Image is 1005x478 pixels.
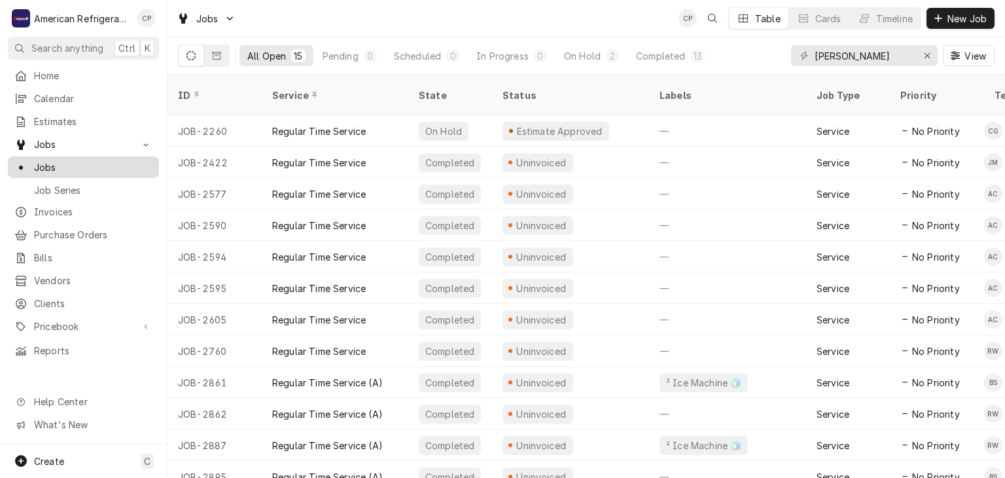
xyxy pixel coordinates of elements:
[8,247,159,268] a: Bills
[272,376,383,390] div: Regular Time Service (A)
[755,12,781,26] div: Table
[665,439,743,452] div: ² Ice Machine 🧊
[167,430,262,461] div: JOB-2887
[167,115,262,147] div: JOB-2260
[167,147,262,178] div: JOB-2422
[419,88,482,102] div: State
[8,37,159,60] button: Search anythingCtrlK
[31,41,103,55] span: Search anything
[515,282,568,295] div: Uninvoiced
[12,9,30,28] div: American Refrigeration LLC's Avatar
[167,304,262,335] div: JOB-2605
[926,8,995,29] button: New Job
[167,367,262,398] div: JOB-2861
[817,439,849,452] div: Service
[34,274,152,287] span: Vendors
[912,344,960,358] span: No Priority
[515,313,568,327] div: Uninvoiced
[912,313,960,327] span: No Priority
[984,310,1002,329] div: AC
[984,185,1002,203] div: Alvaro Cuenca's Avatar
[984,248,1002,266] div: AC
[537,49,544,63] div: 0
[424,156,476,170] div: Completed
[178,88,249,102] div: ID
[272,439,383,452] div: Regular Time Service (A)
[912,250,960,264] span: No Priority
[8,156,159,178] a: Jobs
[167,272,262,304] div: JOB-2595
[900,88,971,102] div: Priority
[476,49,529,63] div: In Progress
[272,156,366,170] div: Regular Time Service
[424,344,476,358] div: Completed
[145,41,150,55] span: K
[272,88,395,102] div: Service
[817,407,849,421] div: Service
[984,310,1002,329] div: Alvaro Cuenca's Avatar
[817,376,849,390] div: Service
[34,115,152,128] span: Estimates
[694,49,702,63] div: 13
[817,250,849,264] div: Service
[137,9,156,28] div: CP
[34,92,152,105] span: Calendar
[912,219,960,232] span: No Priority
[984,216,1002,234] div: Alvaro Cuenca's Avatar
[34,456,64,467] span: Create
[144,454,150,468] span: C
[34,344,152,358] span: Reports
[8,391,159,413] a: Go to Help Center
[424,439,476,452] div: Completed
[649,304,806,335] div: —
[679,9,697,28] div: CP
[8,224,159,246] a: Purchase Orders
[515,407,568,421] div: Uninvoiced
[984,185,1002,203] div: AC
[649,335,806,367] div: —
[665,376,743,390] div: ² Ice Machine 🧊
[247,49,286,63] div: All Open
[8,111,159,132] a: Estimates
[984,122,1002,140] div: Carlos Garcia's Avatar
[984,279,1002,297] div: Alvaro Cuenca's Avatar
[817,88,879,102] div: Job Type
[8,88,159,109] a: Calendar
[912,124,960,138] span: No Priority
[984,405,1002,423] div: RW
[424,407,476,421] div: Completed
[912,376,960,390] span: No Priority
[34,69,152,83] span: Home
[272,187,366,201] div: Regular Time Service
[424,187,476,201] div: Completed
[167,335,262,367] div: JOB-2760
[167,210,262,241] div: JOB-2590
[34,320,133,333] span: Pricebook
[984,373,1002,392] div: BS
[984,248,1002,266] div: Alvaro Cuenca's Avatar
[118,41,135,55] span: Ctrl
[649,115,806,147] div: —
[817,187,849,201] div: Service
[424,219,476,232] div: Completed
[649,272,806,304] div: —
[137,9,156,28] div: Cordel Pyle's Avatar
[167,241,262,272] div: JOB-2594
[34,251,152,265] span: Bills
[515,124,604,138] div: Estimate Approved
[817,313,849,327] div: Service
[272,344,366,358] div: Regular Time Service
[815,12,841,26] div: Cards
[943,45,995,66] button: View
[8,201,159,223] a: Invoices
[34,183,152,197] span: Job Series
[515,250,568,264] div: Uninvoiced
[34,138,133,151] span: Jobs
[817,124,849,138] div: Service
[515,439,568,452] div: Uninvoiced
[8,316,159,337] a: Go to Pricebook
[502,88,636,102] div: Status
[649,398,806,430] div: —
[323,49,359,63] div: Pending
[171,8,241,29] a: Go to Jobs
